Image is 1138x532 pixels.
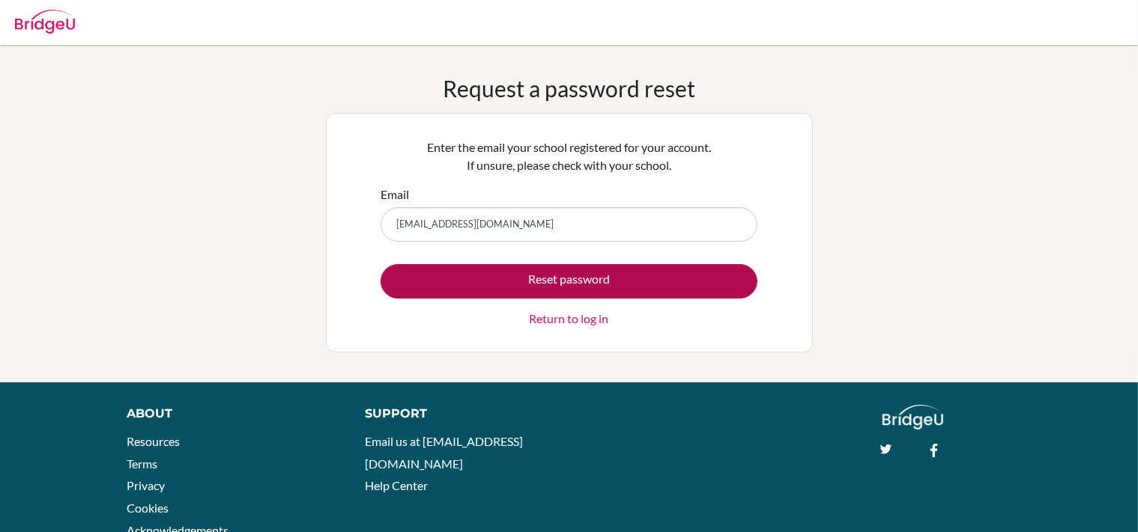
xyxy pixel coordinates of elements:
div: Support [365,405,554,423]
button: Reset password [381,264,757,299]
a: Terms [127,456,157,471]
h1: Request a password reset [443,75,695,102]
div: About [127,405,331,423]
a: Email us at [EMAIL_ADDRESS][DOMAIN_NAME] [365,434,523,471]
img: logo_white@2x-f4f0deed5e89b7ecb1c2cc34c3e3d731f90f0f143d5ea2071677605dd97b5244.png [883,405,943,429]
a: Return to log in [530,310,609,328]
p: Enter the email your school registered for your account. If unsure, please check with your school. [381,138,757,174]
a: Privacy [127,478,165,492]
a: Resources [127,434,180,448]
img: Bridge-U [15,10,75,34]
a: Help Center [365,478,428,492]
a: Cookies [127,501,169,515]
label: Email [381,186,409,204]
